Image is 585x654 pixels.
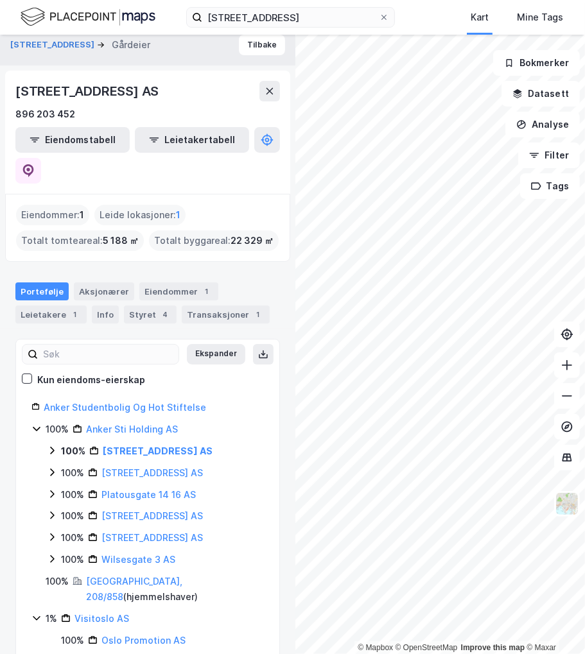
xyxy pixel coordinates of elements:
button: Analyse [505,112,580,137]
a: Wilsesgate 3 AS [101,554,175,565]
div: Totalt byggareal : [149,230,279,251]
a: Improve this map [461,643,525,652]
div: 4 [159,308,171,321]
div: Gårdeier [112,37,150,53]
div: 1 [252,308,265,321]
a: OpenStreetMap [396,643,458,652]
button: Datasett [502,81,580,107]
iframe: Chat Widget [521,592,585,654]
div: 1 [200,285,213,298]
div: 100% [61,508,84,524]
span: 1 [80,207,84,223]
a: Oslo Promotion AS [101,635,186,646]
div: Eiendommer : [16,205,89,225]
a: [STREET_ADDRESS] AS [101,510,203,521]
div: 100% [46,574,69,589]
a: [STREET_ADDRESS] AS [101,467,203,478]
div: 100% [61,530,84,546]
div: [STREET_ADDRESS] AS [15,81,161,101]
div: 896 203 452 [15,107,75,122]
img: logo.f888ab2527a4732fd821a326f86c7f29.svg [21,6,155,28]
a: [GEOGRAPHIC_DATA], 208/858 [86,576,182,602]
input: Søk [38,345,179,364]
div: Aksjonærer [74,282,134,300]
a: [STREET_ADDRESS] AS [101,532,203,543]
div: 100% [61,633,84,648]
div: Kun eiendoms-eierskap [37,372,145,388]
div: 1% [46,611,57,626]
div: 100% [61,465,84,481]
button: Leietakertabell [135,127,249,153]
div: 100% [61,487,84,503]
div: 100% [61,552,84,567]
button: Bokmerker [493,50,580,76]
a: [STREET_ADDRESS] AS [103,445,213,456]
div: 100% [61,443,85,459]
span: 5 188 ㎡ [103,233,139,248]
div: Kart [471,10,489,25]
button: Tags [520,173,580,199]
a: Mapbox [358,643,393,652]
img: Z [555,492,579,516]
div: Totalt tomteareal : [16,230,144,251]
button: [STREET_ADDRESS] [10,39,97,51]
span: 1 [176,207,180,223]
div: Styret [124,305,177,323]
div: Leietakere [15,305,87,323]
button: Eiendomstabell [15,127,130,153]
a: Visitoslo AS [74,613,129,624]
div: ( hjemmelshaver ) [86,574,264,605]
a: Anker Sti Holding AS [86,424,178,435]
button: Ekspander [187,344,245,365]
button: Tilbake [239,35,285,55]
button: Filter [518,142,580,168]
div: Mine Tags [517,10,563,25]
div: 100% [46,422,69,437]
span: 22 329 ㎡ [231,233,274,248]
a: Platousgate 14 16 AS [101,489,196,500]
div: Leide lokasjoner : [94,205,186,225]
div: 1 [69,308,82,321]
div: Portefølje [15,282,69,300]
div: Transaksjoner [182,305,270,323]
div: Eiendommer [139,282,218,300]
input: Søk på adresse, matrikkel, gårdeiere, leietakere eller personer [202,8,379,27]
div: Info [92,305,119,323]
a: Anker Studentbolig Og Hot Stiftelse [44,402,206,413]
